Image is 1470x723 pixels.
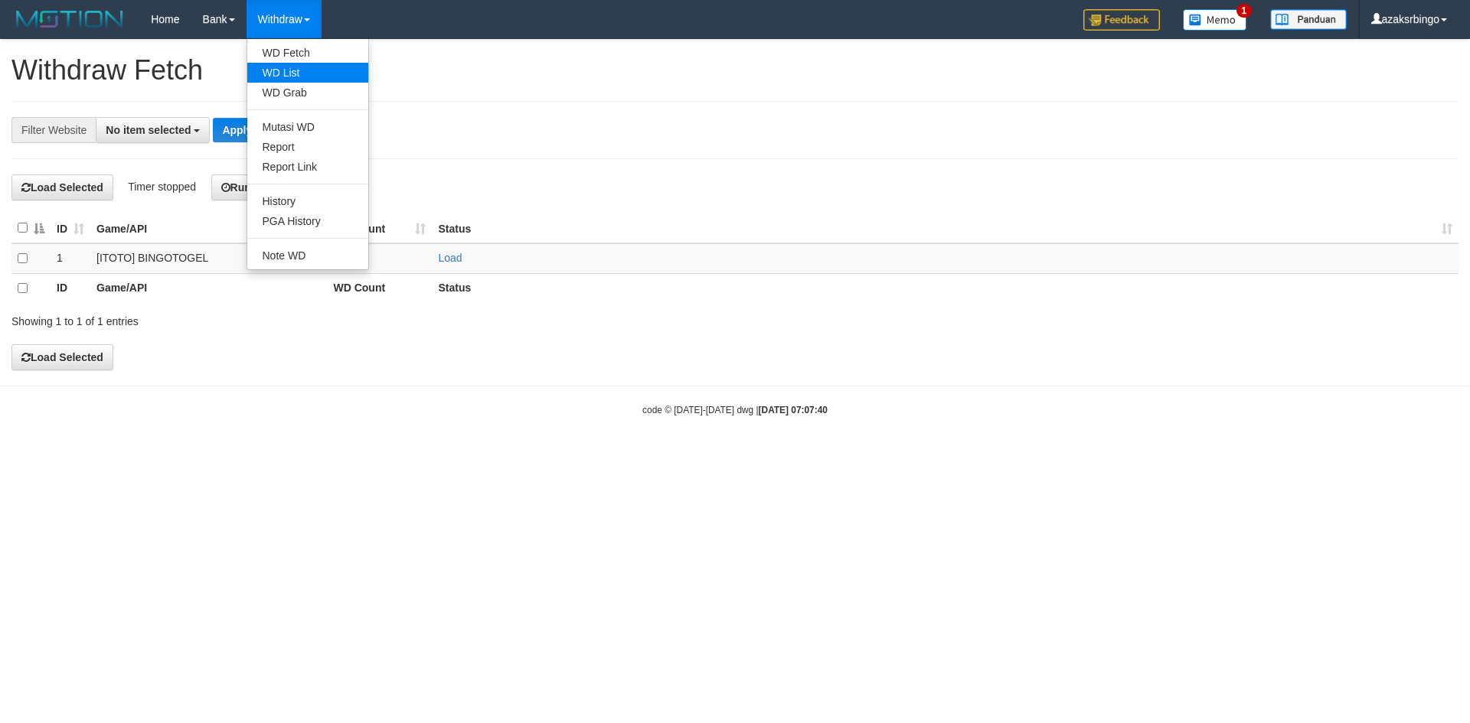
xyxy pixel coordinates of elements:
button: Load Selected [11,174,113,200]
a: WD Fetch [247,43,368,63]
a: WD Grab [247,83,368,103]
a: Mutasi WD [247,117,368,137]
th: Status [432,273,1459,303]
div: Showing 1 to 1 of 1 entries [11,308,601,329]
img: Feedback.jpg [1083,9,1160,31]
button: Run Auto-Load [211,174,318,200]
a: PGA History [247,211,368,231]
td: 1 [51,243,90,274]
small: code © [DATE]-[DATE] dwg | [642,405,828,415]
img: Button%20Memo.svg [1183,9,1247,31]
span: Timer stopped [128,181,196,193]
th: Game/API [90,273,327,303]
td: [ITOTO] BINGOTOGEL [90,243,327,274]
div: Filter Website [11,117,96,143]
span: 1 [1236,4,1253,18]
th: ID: activate to sort column ascending [51,213,90,243]
a: Load [438,252,462,264]
th: WD Count [327,273,432,303]
a: History [247,191,368,211]
th: WD Count: activate to sort column ascending [327,213,432,243]
img: panduan.png [1270,9,1347,30]
button: Load Selected [11,344,113,370]
a: Report [247,137,368,157]
strong: [DATE] 07:07:40 [759,405,828,415]
span: No item selected [106,124,191,136]
th: Game/API: activate to sort column ascending [90,213,327,243]
a: Report Link [247,157,368,177]
img: MOTION_logo.png [11,8,128,31]
a: WD List [247,63,368,83]
button: Apply Filter [213,118,290,142]
button: No item selected [96,117,210,143]
th: Status: activate to sort column ascending [432,213,1459,243]
th: ID [51,273,90,303]
a: Note WD [247,246,368,265]
h1: Withdraw Fetch [11,55,1459,86]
